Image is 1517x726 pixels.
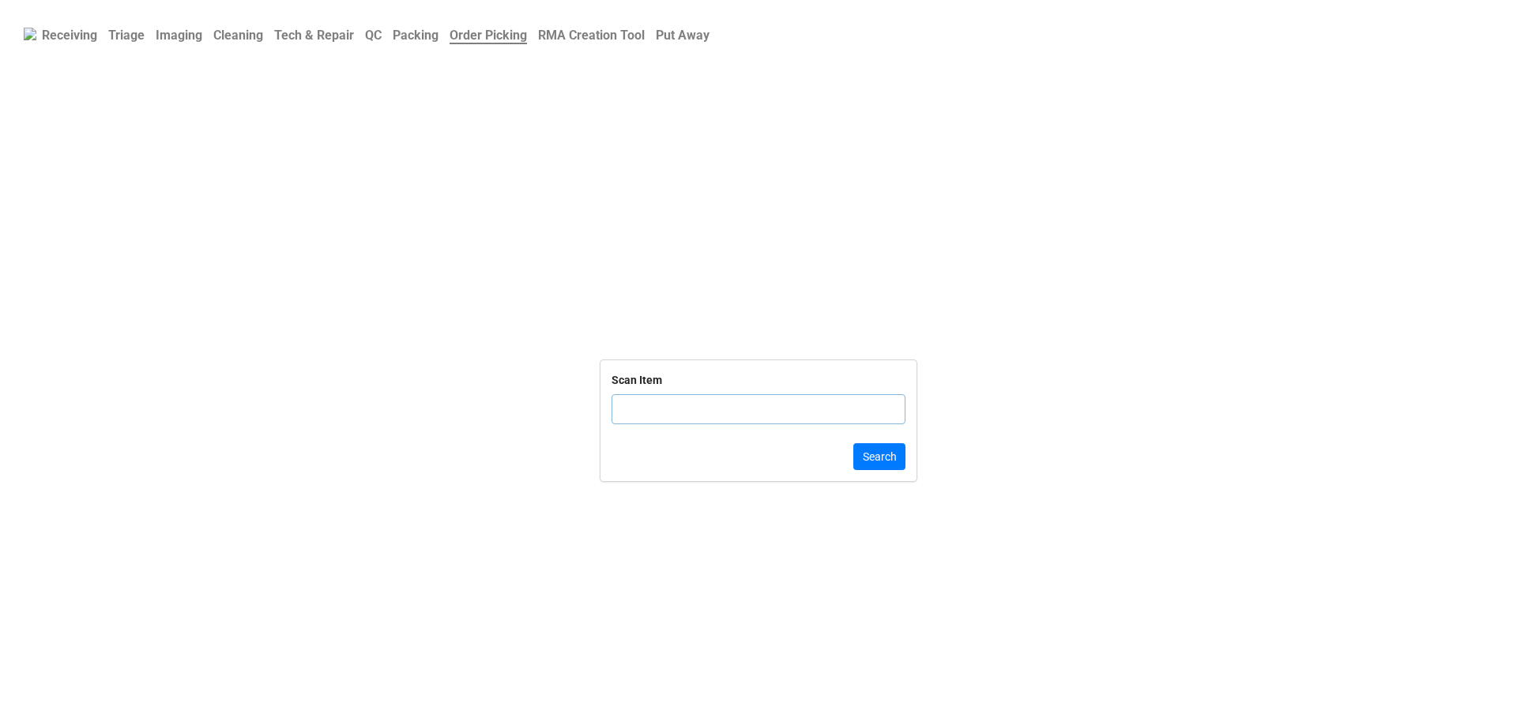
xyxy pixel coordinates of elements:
a: Cleaning [208,20,269,51]
b: Receiving [42,28,97,43]
a: Order Picking [444,20,533,51]
a: Imaging [150,20,208,51]
b: Order Picking [450,28,527,44]
button: Search [853,443,905,470]
b: Cleaning [213,28,263,43]
b: Put Away [656,28,710,43]
b: Tech & Repair [274,28,354,43]
a: Tech & Repair [269,20,359,51]
b: Packing [393,28,439,43]
a: Triage [103,20,150,51]
a: RMA Creation Tool [533,20,650,51]
a: Put Away [650,20,715,51]
a: Packing [387,20,444,51]
div: Scan Item [612,371,662,389]
a: Receiving [36,20,103,51]
a: QC [359,20,387,51]
b: QC [365,28,382,43]
img: RexiLogo.png [24,28,36,40]
b: RMA Creation Tool [538,28,645,43]
b: Imaging [156,28,202,43]
b: Triage [108,28,145,43]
